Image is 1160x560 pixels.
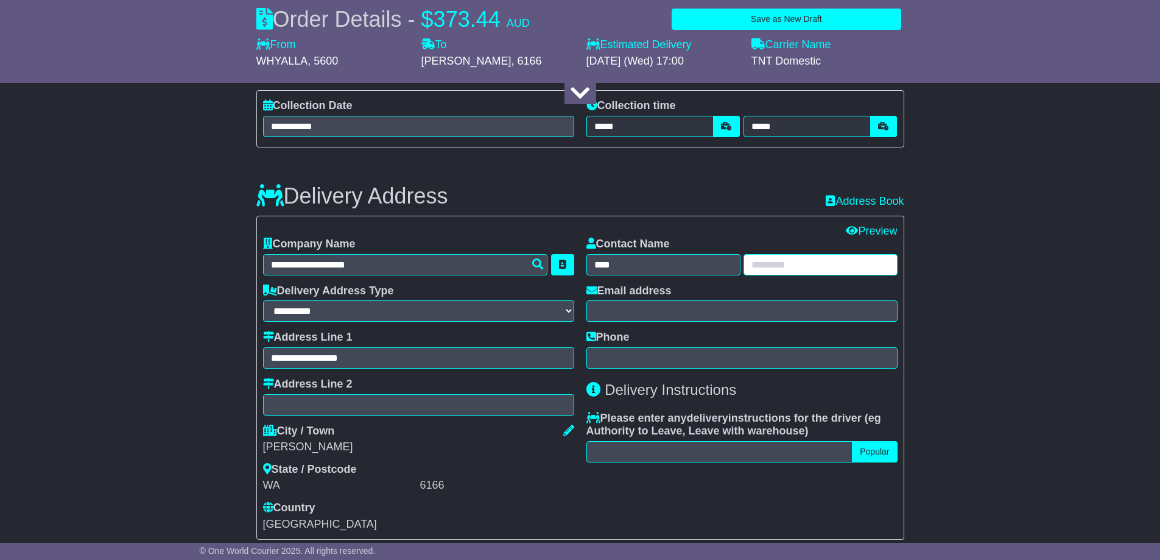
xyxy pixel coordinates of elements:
[256,38,296,52] label: From
[263,463,357,477] label: State / Postcode
[263,331,353,344] label: Address Line 1
[672,9,901,30] button: Save as New Draft
[421,55,511,67] span: [PERSON_NAME]
[507,17,530,29] span: AUD
[263,441,574,454] div: [PERSON_NAME]
[826,195,904,207] a: Address Book
[263,285,394,298] label: Delivery Address Type
[308,55,338,67] span: , 5600
[586,331,630,344] label: Phone
[421,7,434,32] span: $
[434,7,501,32] span: 373.44
[263,99,353,113] label: Collection Date
[687,412,728,424] span: delivery
[256,6,530,32] div: Order Details -
[586,412,881,438] span: eg Authority to Leave, Leave with warehouse
[586,412,898,438] label: Please enter any instructions for the driver ( )
[421,38,447,52] label: To
[263,378,353,391] label: Address Line 2
[751,38,831,52] label: Carrier Name
[420,479,574,492] div: 6166
[263,238,356,251] label: Company Name
[586,99,676,113] label: Collection time
[263,518,377,530] span: [GEOGRAPHIC_DATA]
[511,55,542,67] span: , 6166
[605,381,736,398] span: Delivery Instructions
[263,502,315,515] label: Country
[846,225,897,237] a: Preview
[586,285,672,298] label: Email address
[852,441,897,463] button: Popular
[751,55,904,68] div: TNT Domestic
[263,425,335,438] label: City / Town
[200,546,376,556] span: © One World Courier 2025. All rights reserved.
[256,184,448,208] h3: Delivery Address
[263,479,417,492] div: WA
[586,55,739,68] div: [DATE] (Wed) 17:00
[256,55,308,67] span: WHYALLA
[586,38,739,52] label: Estimated Delivery
[586,238,670,251] label: Contact Name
